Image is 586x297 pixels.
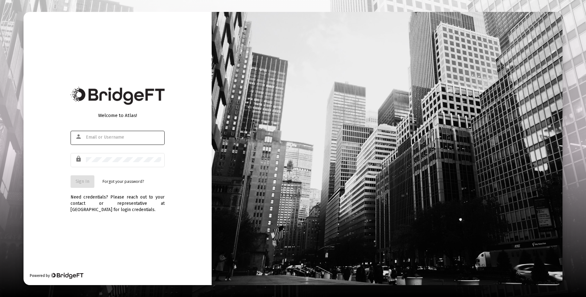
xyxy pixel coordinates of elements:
[30,273,83,279] div: Powered by
[76,179,89,184] span: Sign In
[50,273,83,279] img: Bridge Financial Technology Logo
[103,178,144,185] a: Forgot your password?
[86,135,161,140] input: Email or Username
[75,155,83,163] mat-icon: lock
[71,87,165,105] img: Bridge Financial Technology Logo
[71,188,165,213] div: Need credentials? Please reach out to your contact or representative at [GEOGRAPHIC_DATA] for log...
[71,112,165,119] div: Welcome to Atlas!
[75,133,83,141] mat-icon: person
[71,175,94,188] button: Sign In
